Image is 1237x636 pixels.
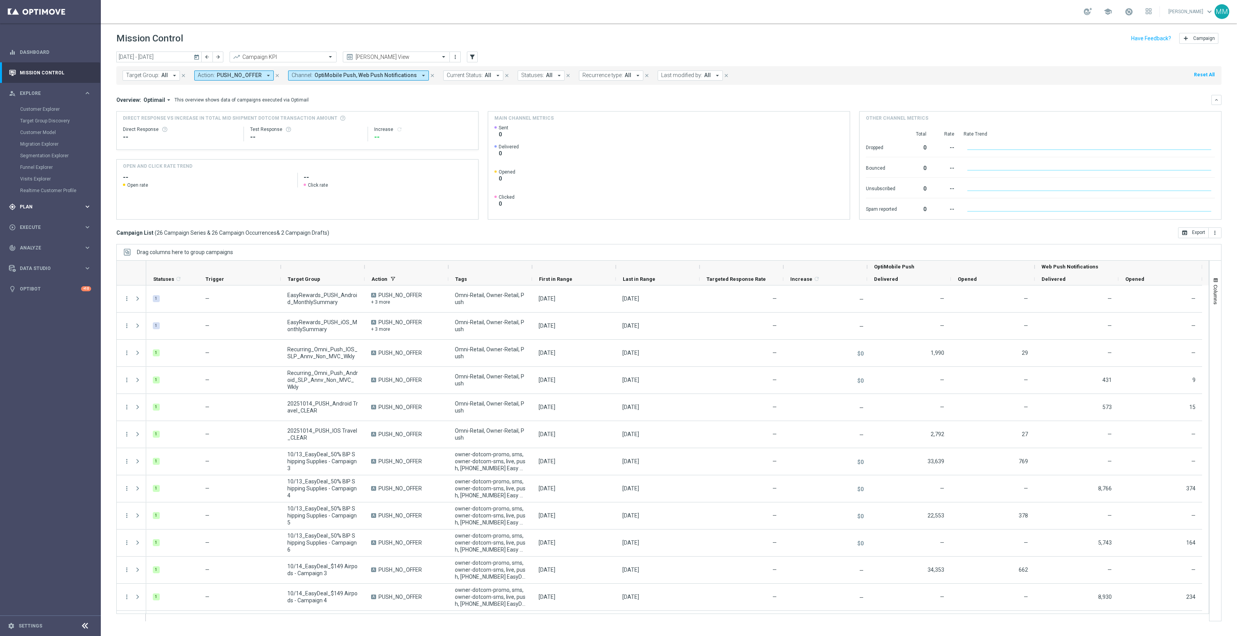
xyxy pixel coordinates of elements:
h4: Other channel metrics [866,115,928,122]
span: PUSH_NO_OFFER [378,404,422,411]
div: Unsubscribed [866,182,897,194]
i: keyboard_arrow_right [84,265,91,272]
button: track_changes Analyze keyboard_arrow_right [9,245,92,251]
i: lightbulb [9,285,16,292]
i: more_vert [123,512,130,519]
span: A [371,405,376,409]
a: Mission Control [20,62,91,83]
div: Increase [374,126,472,132]
span: — [772,296,777,302]
span: Increase [790,276,812,282]
div: Segmentation Explorer [20,150,100,162]
span: All [161,72,168,79]
i: close [565,73,571,78]
div: Customer Model [20,127,100,138]
span: Omni-Retail, Owner-Retail, Push [455,292,525,306]
i: more_vert [123,539,130,546]
span: PUSH_NO_OFFER [378,458,422,465]
button: today [192,52,202,63]
div: play_circle_outline Execute keyboard_arrow_right [9,224,92,230]
h4: OPEN AND CLICK RATE TREND [123,163,192,170]
span: keyboard_arrow_down [1205,7,1214,16]
span: Trigger [206,276,224,282]
span: PUSH_NO_OFFER [378,292,422,299]
span: EasyRewards_PUSH_Android_MonthlySummary [287,292,358,306]
span: First in Range [539,276,572,282]
i: person_search [9,90,16,97]
span: Current Status: [447,72,483,79]
button: more_vert [451,52,459,62]
div: Press SPACE to select this row. [146,529,1202,557]
div: Press SPACE to select this row. [146,313,1202,340]
span: A [371,486,376,491]
div: 0 [906,202,926,215]
div: Press SPACE to select this row. [117,313,146,340]
div: -- [936,202,954,215]
div: Explore [9,90,84,97]
span: Target Group: [126,72,159,79]
div: MM [1215,4,1229,19]
div: Press SPACE to select this row. [146,285,1202,313]
h3: Overview: [116,96,141,103]
div: Direct Response [123,126,237,132]
button: close [565,71,572,80]
span: All [485,72,491,79]
div: Execute [9,224,84,231]
button: keyboard_arrow_down [1211,95,1221,105]
span: Columns [1213,285,1219,304]
a: Customer Model [20,129,81,136]
i: equalizer [9,49,16,56]
span: Campaign [1193,36,1215,41]
div: Press SPACE to select this row. [146,502,1202,529]
i: close [724,73,729,78]
div: Press SPACE to select this row. [146,557,1202,584]
span: A [371,293,376,297]
div: 1 [153,322,160,329]
div: Target Group Discovery [20,115,100,127]
span: Opened [958,276,977,282]
span: 0 [499,150,519,157]
i: close [504,73,510,78]
button: lightbulb Optibot +10 [9,286,92,292]
span: Target Group [288,276,320,282]
button: arrow_forward [213,52,223,62]
i: more_vert [123,431,130,438]
button: Mission Control [9,70,92,76]
span: Statuses [153,276,174,282]
span: Tags [455,276,467,282]
div: Press SPACE to select this row. [117,557,146,584]
span: PUSH_NO_OFFER [378,431,422,438]
button: close [429,71,436,80]
div: 16 Oct 2025, Thursday [539,295,555,302]
span: PUSH_NO_OFFER [378,539,422,546]
button: Statuses: All arrow_drop_down [518,70,565,81]
span: Targeted Response Rate [707,276,766,282]
span: Channel: [292,72,313,79]
i: arrow_drop_down [165,96,172,103]
i: keyboard_arrow_right [84,244,91,251]
span: Calculate column [812,275,820,283]
span: OptiMobile Push, Web Push Notifications [314,72,417,79]
i: arrow_forward [215,54,221,60]
div: Test Response [250,126,361,132]
span: A [371,567,376,572]
div: Funnel Explorer [20,162,100,173]
span: ) [327,229,329,236]
span: All [704,72,711,79]
a: Realtime Customer Profile [20,187,81,194]
div: -- [123,132,237,142]
span: A [371,320,376,325]
i: trending_up [233,53,240,61]
a: Funnel Explorer [20,164,81,170]
button: more_vert [1209,227,1221,238]
input: Have Feedback? [1131,36,1171,41]
button: Data Studio keyboard_arrow_right [9,265,92,272]
button: more_vert [123,322,130,329]
button: add Campaign [1179,33,1218,44]
i: close [644,73,650,78]
span: Action [371,276,387,282]
a: Target Group Discovery [20,118,81,124]
span: Last modified by: [661,72,702,79]
button: more_vert [123,458,130,465]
